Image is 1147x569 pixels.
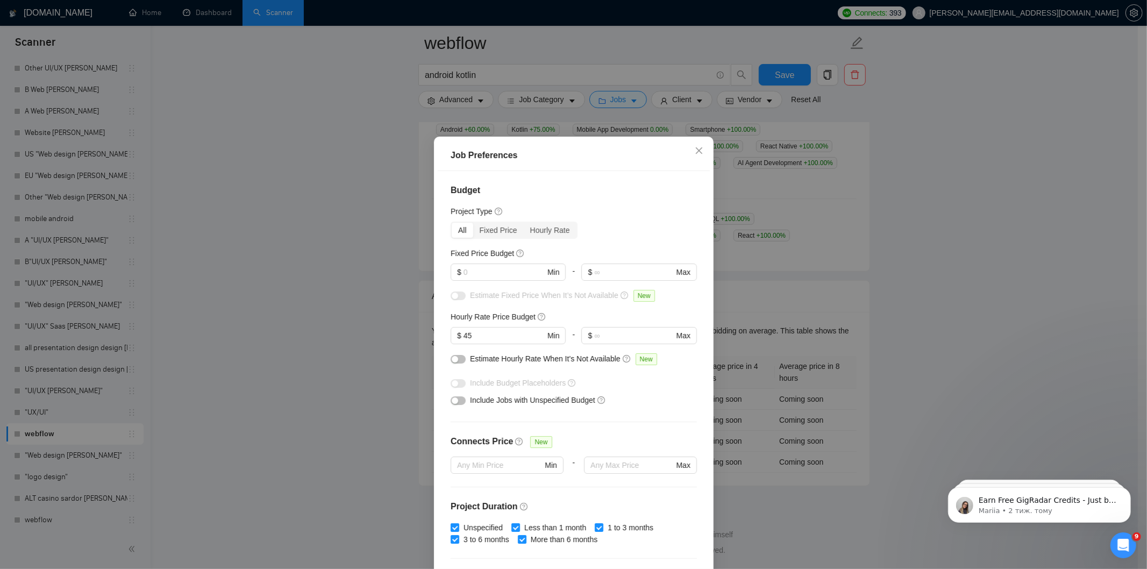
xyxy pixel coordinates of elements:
input: ∞ [594,330,674,342]
span: question-circle [515,437,524,446]
div: All [452,223,473,238]
input: 0 [463,330,545,342]
span: Unspecified [459,522,507,534]
span: close [695,146,703,155]
span: Min [547,266,559,278]
span: New [530,436,552,448]
div: Fixed Price [473,223,523,238]
span: question-circle [494,207,503,216]
span: $ [588,266,592,278]
span: 9 [1132,532,1141,541]
span: Min [545,459,557,471]
span: question-circle [537,312,546,321]
iframe: Intercom live chat [1110,532,1136,558]
span: $ [457,266,461,278]
span: New [633,290,654,302]
span: Include Budget Placeholders [470,379,566,387]
button: Close [685,137,714,166]
div: - [563,457,583,487]
div: - [566,264,581,289]
h5: Fixed Price Budget [451,247,514,259]
h5: Hourly Rate Price Budget [451,311,536,323]
input: Any Min Price [457,459,543,471]
span: question-circle [568,379,576,387]
span: $ [457,330,461,342]
input: Any Max Price [590,459,674,471]
span: Max [676,330,690,342]
h4: Budget [451,184,697,197]
div: Job Preferences [451,149,697,162]
span: question-circle [516,249,525,258]
span: 1 to 3 months [603,522,658,534]
span: Less than 1 month [520,522,590,534]
span: Min [547,330,559,342]
span: 3 to 6 months [459,534,514,545]
span: $ [588,330,592,342]
span: question-circle [597,396,605,404]
h4: Project Duration [451,500,697,513]
span: More than 6 months [526,534,602,545]
span: Max [676,266,690,278]
span: question-circle [519,502,528,511]
span: Estimate Hourly Rate When It’s Not Available [470,354,621,363]
span: Max [676,459,690,471]
input: ∞ [594,266,674,278]
span: question-circle [620,291,629,300]
span: New [635,353,657,365]
span: Include Jobs with Unspecified Budget [470,396,595,404]
div: Hourly Rate [523,223,576,238]
input: 0 [463,266,545,278]
div: - [566,327,581,353]
iframe: Intercom notifications повідомлення [932,465,1147,540]
span: question-circle [622,354,631,363]
span: Estimate Fixed Price When It’s Not Available [470,291,618,300]
h5: Project Type [451,205,493,217]
h4: Connects Price [451,435,513,448]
